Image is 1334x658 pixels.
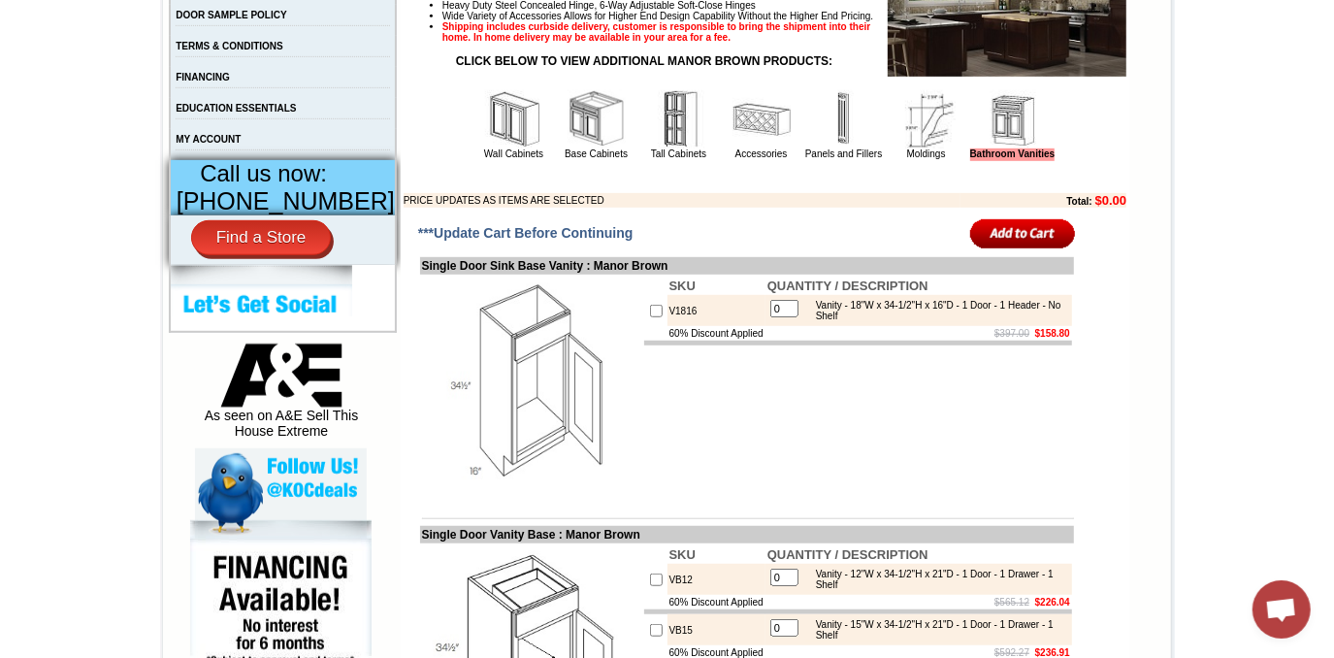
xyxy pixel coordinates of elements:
div: Vanity - 12"W x 34-1/2"H x 21"D - 1 Door - 1 Drawer - 1 Shelf [806,569,1067,590]
a: DOOR SAMPLE POLICY [176,10,286,20]
td: Single Door Vanity Base : Manor Brown [420,526,1074,543]
img: spacer.gif [164,54,167,55]
s: $565.12 [994,597,1029,608]
b: Total: [1066,196,1091,207]
a: Tall Cabinets [651,148,706,159]
span: Call us now: [200,160,327,186]
img: Bathroom Vanities [983,90,1041,148]
b: $236.91 [1035,647,1070,658]
input: Add to Cart [970,217,1076,249]
img: Single Door Sink Base Vanity [422,277,640,495]
a: Base Cabinets [565,148,628,159]
img: spacer.gif [225,54,228,55]
a: TERMS & CONDITIONS [176,41,283,51]
div: Vanity - 15"W x 34-1/2"H x 21"D - 1 Door - 1 Drawer - 1 Shelf [806,619,1067,641]
td: Baycreek Gray [228,88,277,108]
div: Vanity - 18"W x 34-1/2"H x 16"D - 1 Door - 1 Header - No Shelf [806,300,1067,321]
td: VB15 [667,614,765,645]
td: [PERSON_NAME] White Shaker [167,88,226,110]
img: Panels and Fillers [815,90,873,148]
a: Bathroom Vanities [970,148,1056,161]
b: QUANTITY / DESCRIPTION [767,279,928,293]
td: [PERSON_NAME] Blue Shaker [333,88,392,110]
strong: Shipping includes curbside delivery, customer is responsible to bring the shipment into their hom... [442,21,871,43]
img: spacer.gif [277,54,280,55]
span: Wide Variety of Accessories Allows for Higher End Design Capability Without the Higher End Pricing. [442,11,873,21]
img: Moldings [897,90,956,148]
b: QUANTITY / DESCRIPTION [767,547,928,562]
a: FINANCING [176,72,230,82]
td: V1816 [667,295,765,326]
b: SKU [669,547,696,562]
img: Base Cabinets [568,90,626,148]
td: Alabaster Shaker [52,88,102,108]
td: 60% Discount Applied [667,595,765,609]
strong: CLICK BELOW TO VIEW ADDITIONAL MANOR BROWN PRODUCTS: [456,54,832,68]
a: EDUCATION ESSENTIALS [176,103,296,114]
b: $158.80 [1035,328,1070,339]
b: $226.04 [1035,597,1070,608]
b: Price Sheet View in PDF Format [22,8,157,18]
img: spacer.gif [49,54,52,55]
b: $0.00 [1095,193,1127,208]
div: As seen on A&E Sell This House Extreme [195,344,367,448]
td: [PERSON_NAME] Yellow Walnut [105,88,164,110]
a: MY ACCOUNT [176,134,241,145]
img: spacer.gif [330,54,333,55]
a: Find a Store [191,220,332,255]
a: Accessories [735,148,788,159]
img: spacer.gif [102,54,105,55]
a: Price Sheet View in PDF Format [22,3,157,19]
a: Wall Cabinets [484,148,543,159]
img: Tall Cabinets [650,90,708,148]
span: ***Update Cart Before Continuing [418,225,634,241]
b: SKU [669,279,696,293]
td: 60% Discount Applied [667,326,765,341]
a: Open chat [1253,580,1311,639]
s: $397.00 [994,328,1029,339]
s: $592.27 [994,647,1029,658]
a: Panels and Fillers [805,148,882,159]
td: Single Door Sink Base Vanity : Manor Brown [420,257,1074,275]
td: PRICE UPDATES AS ITEMS ARE SELECTED [404,193,960,208]
td: Bellmonte Maple [280,88,330,108]
a: Moldings [907,148,946,159]
img: pdf.png [3,5,18,20]
img: Wall Cabinets [485,90,543,148]
td: VB12 [667,564,765,595]
img: Accessories [732,90,791,148]
span: [PHONE_NUMBER] [177,187,395,214]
